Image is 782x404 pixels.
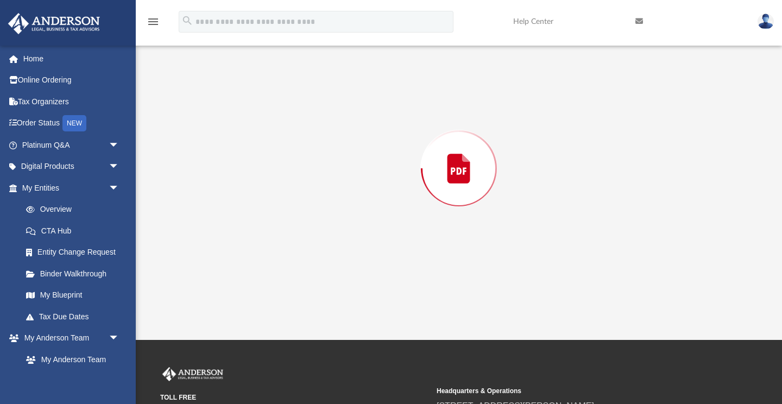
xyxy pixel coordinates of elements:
a: Platinum Q&Aarrow_drop_down [8,134,136,156]
small: TOLL FREE [160,393,429,402]
a: CTA Hub [15,220,136,242]
a: My Blueprint [15,285,130,306]
a: Tax Due Dates [15,306,136,327]
a: My Anderson Teamarrow_drop_down [8,327,130,349]
div: NEW [62,115,86,131]
span: arrow_drop_down [109,177,130,199]
a: Online Ordering [8,70,136,91]
span: arrow_drop_down [109,327,130,350]
a: Entity Change Request [15,242,136,263]
a: Order StatusNEW [8,112,136,135]
a: menu [147,21,160,28]
a: My Anderson Team [15,349,125,370]
a: Home [8,48,136,70]
a: Overview [15,199,136,220]
img: User Pic [758,14,774,29]
a: Digital Productsarrow_drop_down [8,156,136,178]
img: Anderson Advisors Platinum Portal [5,13,103,34]
span: arrow_drop_down [109,134,130,156]
img: Anderson Advisors Platinum Portal [160,367,225,381]
a: Binder Walkthrough [15,263,136,285]
i: menu [147,15,160,28]
span: arrow_drop_down [109,156,130,178]
a: Tax Organizers [8,91,136,112]
a: My Entitiesarrow_drop_down [8,177,136,199]
small: Headquarters & Operations [437,386,705,396]
i: search [181,15,193,27]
